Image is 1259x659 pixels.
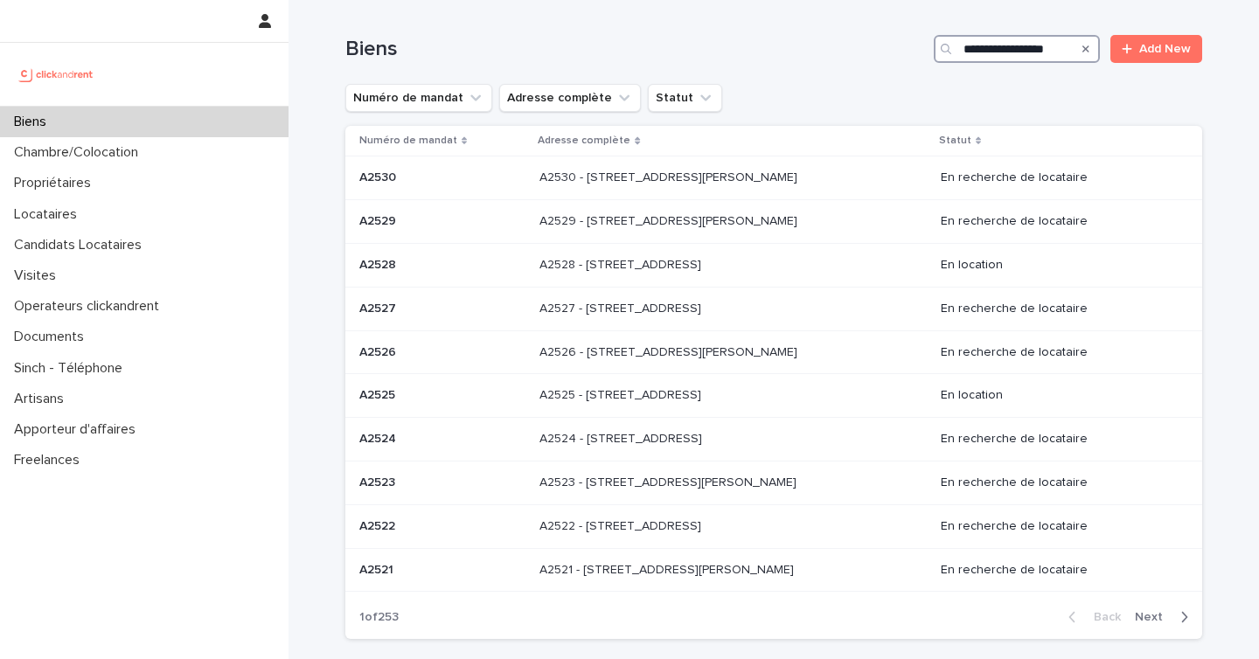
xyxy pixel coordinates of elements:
[14,57,99,92] img: UCB0brd3T0yccxBKYDjQ
[648,84,722,112] button: Statut
[934,35,1100,63] input: Search
[359,472,399,490] p: A2523
[1135,611,1173,623] span: Next
[345,200,1202,244] tr: A2529A2529 A2529 - [STREET_ADDRESS][PERSON_NAME]A2529 - [STREET_ADDRESS][PERSON_NAME] En recherch...
[345,37,927,62] h1: Biens
[345,374,1202,418] tr: A2525A2525 A2525 - [STREET_ADDRESS]A2525 - [STREET_ADDRESS] En location
[539,342,801,360] p: A2526 - [STREET_ADDRESS][PERSON_NAME]
[345,596,413,639] p: 1 of 253
[345,330,1202,374] tr: A2526A2526 A2526 - [STREET_ADDRESS][PERSON_NAME]A2526 - [STREET_ADDRESS][PERSON_NAME] En recherch...
[1083,611,1121,623] span: Back
[345,461,1202,504] tr: A2523A2523 A2523 - [STREET_ADDRESS][PERSON_NAME]A2523 - [STREET_ADDRESS][PERSON_NAME] En recherch...
[359,385,399,403] p: A2525
[939,131,971,150] p: Statut
[7,329,98,345] p: Documents
[499,84,641,112] button: Adresse complète
[345,243,1202,287] tr: A2528A2528 A2528 - [STREET_ADDRESS]A2528 - [STREET_ADDRESS] En location
[539,516,705,534] p: A2522 - [STREET_ADDRESS]
[941,170,1174,185] p: En recherche de locataire
[538,131,630,150] p: Adresse complète
[345,156,1202,200] tr: A2530A2530 A2530 - [STREET_ADDRESS][PERSON_NAME]A2530 - [STREET_ADDRESS][PERSON_NAME] En recherch...
[7,237,156,253] p: Candidats Locataires
[345,287,1202,330] tr: A2527A2527 A2527 - [STREET_ADDRESS]A2527 - [STREET_ADDRESS] En recherche de locataire
[7,267,70,284] p: Visites
[1110,35,1202,63] a: Add New
[7,421,150,438] p: Apporteur d'affaires
[539,254,705,273] p: A2528 - [STREET_ADDRESS]
[941,563,1174,578] p: En recherche de locataire
[7,114,60,130] p: Biens
[359,298,400,316] p: A2527
[941,302,1174,316] p: En recherche de locataire
[359,428,400,447] p: A2524
[1054,609,1128,625] button: Back
[941,345,1174,360] p: En recherche de locataire
[359,131,457,150] p: Numéro de mandat
[941,519,1174,534] p: En recherche de locataire
[359,211,400,229] p: A2529
[1128,609,1202,625] button: Next
[345,504,1202,548] tr: A2522A2522 A2522 - [STREET_ADDRESS]A2522 - [STREET_ADDRESS] En recherche de locataire
[539,385,705,403] p: A2525 - [STREET_ADDRESS]
[539,211,801,229] p: A2529 - 14 rue Honoré de Balzac, Garges-lès-Gonesse 95140
[7,391,78,407] p: Artisans
[941,214,1174,229] p: En recherche de locataire
[7,298,173,315] p: Operateurs clickandrent
[941,388,1174,403] p: En location
[941,475,1174,490] p: En recherche de locataire
[7,452,94,468] p: Freelances
[539,559,797,578] p: A2521 - 44 avenue François Mansart, Maisons-Laffitte 78600
[359,167,400,185] p: A2530
[539,472,800,490] p: A2523 - 18 quai Alphonse Le Gallo, Boulogne-Billancourt 92100
[7,175,105,191] p: Propriétaires
[7,144,152,161] p: Chambre/Colocation
[1139,43,1191,55] span: Add New
[7,206,91,223] p: Locataires
[539,167,801,185] p: A2530 - [STREET_ADDRESS][PERSON_NAME]
[7,360,136,377] p: Sinch - Téléphone
[359,516,399,534] p: A2522
[539,428,706,447] p: A2524 - [STREET_ADDRESS]
[941,432,1174,447] p: En recherche de locataire
[345,418,1202,461] tr: A2524A2524 A2524 - [STREET_ADDRESS]A2524 - [STREET_ADDRESS] En recherche de locataire
[359,342,400,360] p: A2526
[539,298,705,316] p: A2527 - [STREET_ADDRESS]
[359,559,397,578] p: A2521
[345,548,1202,592] tr: A2521A2521 A2521 - [STREET_ADDRESS][PERSON_NAME]A2521 - [STREET_ADDRESS][PERSON_NAME] En recherch...
[345,84,492,112] button: Numéro de mandat
[359,254,400,273] p: A2528
[941,258,1174,273] p: En location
